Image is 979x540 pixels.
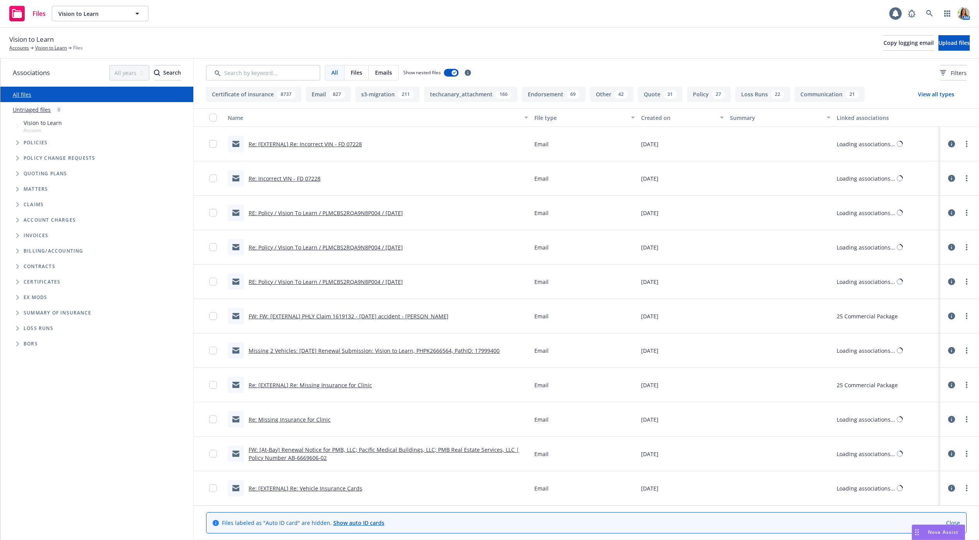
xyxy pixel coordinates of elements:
[837,484,895,492] div: Loading associations...
[333,519,384,526] a: Show auto ID cards
[13,106,51,114] a: Untriaged files
[249,140,362,148] a: Re: [EXTERNAL] Re: Incorrect VIN - FD 07228
[912,525,965,540] button: Nova Assist
[641,174,658,183] span: [DATE]
[32,10,46,17] span: Files
[962,346,971,355] a: more
[904,6,919,21] a: Report a Bug
[249,347,500,354] a: Missing 2 Vehicles: [DATE] Renewal Submission: Vision to Learn, PHPK2666564, PathID: 17999400
[24,202,44,207] span: Claims
[837,381,898,389] div: 25 Commercial Package
[641,278,658,286] span: [DATE]
[249,381,372,389] a: Re: [EXTERNAL] Re: Missing Insurance for Clinic
[534,415,549,424] span: Email
[58,10,125,18] span: Vision to Learn
[225,108,531,127] button: Name
[54,105,64,114] div: 0
[938,39,970,46] span: Upload files
[209,174,217,182] input: Toggle Row Selected
[534,312,549,320] span: Email
[522,87,585,102] button: Endorsement
[209,140,217,148] input: Toggle Row Selected
[154,65,181,80] button: SearchSearch
[590,87,633,102] button: Other
[209,450,217,458] input: Toggle Row Selected
[940,69,967,77] span: Filters
[795,87,865,102] button: Communication
[24,140,48,145] span: Policies
[52,6,148,21] button: Vision to Learn
[946,519,960,527] a: Close
[846,90,859,99] div: 21
[534,243,549,251] span: Email
[398,90,414,99] div: 211
[883,35,934,51] button: Copy logging email
[534,347,549,355] span: Email
[209,484,217,492] input: Toggle Row Selected
[534,381,549,389] span: Email
[209,415,217,423] input: Toggle Row Selected
[24,295,47,300] span: Ex Mods
[249,313,449,320] a: FW: FW: [EXTERNAL] PHLY Claim 1619132 - [DATE] accident - [PERSON_NAME]
[837,209,895,217] div: Loading associations...
[641,415,658,424] span: [DATE]
[228,114,520,122] div: Name
[249,446,519,461] a: FW: [At-Bay] Renewal Notice for PMB, LLC; Pacific Medical Buildings, LLC; PMB Real Estate Service...
[641,381,658,389] span: [DATE]
[277,90,295,99] div: 8737
[206,65,320,80] input: Search by keyword...
[534,450,549,458] span: Email
[403,69,441,76] span: Show nested files
[0,243,193,352] div: Folder Tree Example
[209,347,217,354] input: Toggle Row Selected
[837,415,895,424] div: Loading associations...
[962,449,971,458] a: more
[837,312,898,320] div: 25 Commercial Package
[730,114,822,122] div: Summary
[6,3,49,24] a: Files
[962,208,971,217] a: more
[24,233,49,238] span: Invoices
[534,114,626,122] div: File type
[13,91,31,98] a: All files
[24,280,60,284] span: Certificates
[209,312,217,320] input: Toggle Row Selected
[329,90,345,99] div: 827
[24,119,62,127] span: Vision to Learn
[154,70,160,76] svg: Search
[837,347,895,355] div: Loading associations...
[957,7,970,20] img: photo
[962,174,971,183] a: more
[962,380,971,390] a: more
[641,114,715,122] div: Created on
[712,90,725,99] div: 27
[351,68,362,77] span: Files
[249,175,321,182] a: Re: Incorrect VIN - FD 07228
[534,484,549,492] span: Email
[837,174,895,183] div: Loading associations...
[638,108,727,127] button: Created on
[883,39,934,46] span: Copy logging email
[209,243,217,251] input: Toggle Row Selected
[534,140,549,148] span: Email
[154,65,181,80] div: Search
[938,35,970,51] button: Upload files
[209,381,217,389] input: Toggle Row Selected
[962,277,971,286] a: more
[375,68,392,77] span: Emails
[962,484,971,493] a: more
[9,34,54,44] span: Vision to Learn
[928,529,959,535] span: Nova Assist
[24,264,55,269] span: Contracts
[355,87,420,102] button: s3-migration
[496,90,512,99] div: 166
[837,140,895,148] div: Loading associations...
[24,171,67,176] span: Quoting plans
[837,243,895,251] div: Loading associations...
[531,108,638,127] button: File type
[534,174,549,183] span: Email
[837,114,937,122] div: Linked associations
[614,90,628,99] div: 42
[209,278,217,285] input: Toggle Row Selected
[837,450,895,458] div: Loading associations...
